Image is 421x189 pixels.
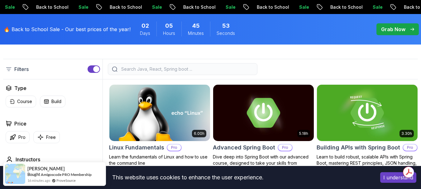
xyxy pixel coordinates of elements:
[178,4,220,10] p: Back to School
[5,171,371,184] div: This website uses cookies to enhance the user experience.
[140,30,150,36] span: Days
[27,178,50,183] span: 16 minutes ago
[104,4,147,10] p: Back to School
[4,26,131,33] p: 🔥 Back to School Sale - Our best prices of the year!
[317,84,418,172] a: Building APIs with Spring Boot card3.30hBuilding APIs with Spring BootProLearn to build robust, s...
[14,120,26,127] h2: Price
[27,166,65,171] span: [PERSON_NAME]
[17,98,32,105] p: Course
[380,172,416,183] button: Accept cookies
[251,4,294,10] p: Back to School
[213,84,314,172] a: Advanced Spring Boot card5.18hAdvanced Spring BootProDive deep into Spring Boot with our advanced...
[41,172,92,177] a: Amigoscode PRO Membership
[163,30,175,36] span: Hours
[6,96,36,107] button: Course
[51,98,61,105] p: Build
[213,154,314,172] p: Dive deep into Spring Boot with our advanced course, designed to take your skills from intermedia...
[222,21,230,30] span: 53 Seconds
[220,4,240,10] p: Sale
[325,4,367,10] p: Back to School
[317,85,418,141] img: Building APIs with Spring Boot card
[167,144,181,151] p: Pro
[403,144,417,151] p: Pro
[18,134,26,140] p: Pro
[194,131,204,136] p: 6.00h
[120,66,253,72] input: Search Java, React, Spring boot ...
[147,4,167,10] p: Sale
[317,143,400,152] h2: Building APIs with Spring Boot
[381,26,405,33] p: Grab Now
[213,85,314,141] img: Advanced Spring Boot card
[5,164,25,184] img: provesource social proof notification image
[367,4,387,10] p: Sale
[141,21,149,30] span: 2 Days
[401,131,412,136] p: 3.30h
[294,4,314,10] p: Sale
[109,143,164,152] h2: Linux Fundamentals
[109,84,210,166] a: Linux Fundamentals card6.00hLinux FundamentalsProLearn the fundamentals of Linux and how to use t...
[40,96,65,107] button: Build
[299,131,308,136] p: 5.18h
[217,30,235,36] span: Seconds
[109,154,210,166] p: Learn the fundamentals of Linux and how to use the command line
[27,172,40,177] span: Bought
[192,21,200,30] span: 45 Minutes
[56,178,76,183] a: ProveSource
[14,65,29,73] p: Filters
[188,30,204,36] span: Minutes
[317,154,418,172] p: Learn to build robust, scalable APIs with Spring Boot, mastering REST principles, JSON handling, ...
[165,21,173,30] span: 5 Hours
[278,144,292,151] p: Pro
[6,131,30,143] button: Pro
[16,156,40,163] h2: Instructors
[33,131,60,143] button: Free
[46,134,56,140] p: Free
[73,4,93,10] p: Sale
[31,4,73,10] p: Back to School
[213,143,275,152] h2: Advanced Spring Boot
[109,85,210,141] img: Linux Fundamentals card
[14,84,26,92] h2: Type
